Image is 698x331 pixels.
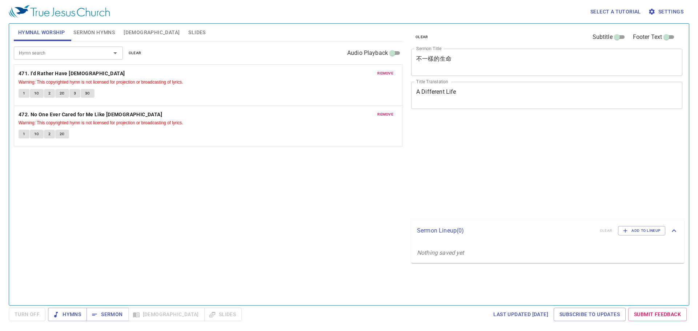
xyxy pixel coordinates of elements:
[493,310,548,319] span: Last updated [DATE]
[74,90,76,97] span: 3
[593,33,613,41] span: Subtitle
[73,28,115,37] span: Sermon Hymns
[416,34,428,40] span: clear
[48,308,87,321] button: Hymns
[124,28,180,37] span: [DEMOGRAPHIC_DATA]
[23,90,25,97] span: 1
[417,226,594,235] p: Sermon Lineup ( 0 )
[48,131,51,137] span: 2
[48,90,51,97] span: 2
[19,110,164,119] button: 472. No One Ever Cared for Me Like [DEMOGRAPHIC_DATA]
[347,49,388,57] span: Audio Playback
[590,7,641,16] span: Select a tutorial
[129,50,141,56] span: clear
[19,69,126,78] button: 471. I'd Rather Have [DEMOGRAPHIC_DATA]
[30,130,44,138] button: 1C
[60,90,65,97] span: 2C
[34,90,39,97] span: 1C
[30,89,44,98] button: 1C
[554,308,626,321] a: Subscribe to Updates
[19,69,125,78] b: 471. I'd Rather Have [DEMOGRAPHIC_DATA]
[490,308,551,321] a: Last updated [DATE]
[628,308,687,321] a: Submit Feedback
[69,89,80,98] button: 3
[19,80,183,85] small: Warning: This copyrighted hymn is not licensed for projection or broadcasting of lyrics.
[55,130,69,138] button: 2C
[34,131,39,137] span: 1C
[417,249,464,256] i: Nothing saved yet
[55,89,69,98] button: 2C
[188,28,205,37] span: Slides
[618,226,665,235] button: Add to Lineup
[87,308,128,321] button: Sermon
[373,110,398,119] button: remove
[19,120,183,125] small: Warning: This copyrighted hymn is not licensed for projection or broadcasting of lyrics.
[44,130,55,138] button: 2
[587,5,644,19] button: Select a tutorial
[647,5,686,19] button: Settings
[81,89,95,98] button: 3C
[373,69,398,78] button: remove
[408,117,629,216] iframe: from-child
[85,90,90,97] span: 3C
[377,111,393,118] span: remove
[19,130,29,138] button: 1
[377,70,393,77] span: remove
[44,89,55,98] button: 2
[54,310,81,319] span: Hymns
[18,28,65,37] span: Hymnal Worship
[124,49,146,57] button: clear
[110,48,120,58] button: Open
[60,131,65,137] span: 2C
[23,131,25,137] span: 1
[634,310,681,319] span: Submit Feedback
[411,219,684,243] div: Sermon Lineup(0)clearAdd to Lineup
[416,55,677,69] textarea: 不一樣的生命
[92,310,123,319] span: Sermon
[19,110,162,119] b: 472. No One Ever Cared for Me Like [DEMOGRAPHIC_DATA]
[19,89,29,98] button: 1
[416,88,677,102] textarea: A Different Life
[9,5,110,18] img: True Jesus Church
[411,33,433,41] button: clear
[623,227,661,234] span: Add to Lineup
[633,33,662,41] span: Footer Text
[650,7,683,16] span: Settings
[559,310,620,319] span: Subscribe to Updates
